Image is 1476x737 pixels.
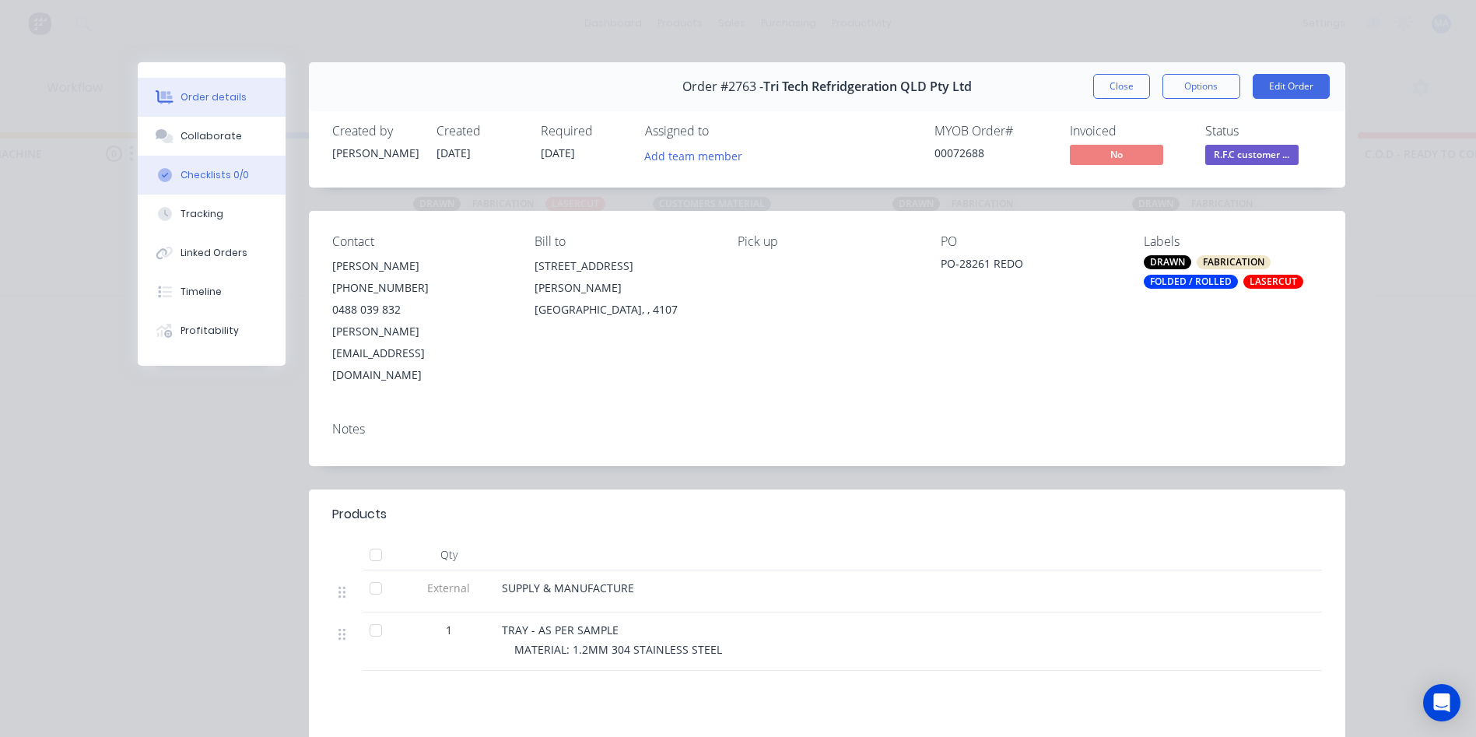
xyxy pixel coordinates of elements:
[408,580,489,596] span: External
[1205,145,1299,164] span: R.F.C customer ...
[1093,74,1150,99] button: Close
[332,277,510,299] div: [PHONE_NUMBER]
[138,156,286,195] button: Checklists 0/0
[436,146,471,160] span: [DATE]
[763,79,972,94] span: Tri Tech Refridgeration QLD Pty Ltd
[1205,145,1299,168] button: R.F.C customer ...
[934,124,1051,139] div: MYOB Order #
[332,255,510,386] div: [PERSON_NAME][PHONE_NUMBER]0488 039 832[PERSON_NAME][EMAIL_ADDRESS][DOMAIN_NAME]
[1070,145,1163,164] span: No
[138,311,286,350] button: Profitability
[645,145,751,166] button: Add team member
[541,146,575,160] span: [DATE]
[1253,74,1330,99] button: Edit Order
[1144,255,1191,269] div: DRAWN
[645,124,801,139] div: Assigned to
[1423,684,1460,721] div: Open Intercom Messenger
[181,129,242,143] div: Collaborate
[446,622,452,638] span: 1
[502,623,619,637] span: TRAY - AS PER SAMPLE
[1205,124,1322,139] div: Status
[1162,74,1240,99] button: Options
[1197,255,1271,269] div: FABRICATION
[332,321,510,386] div: [PERSON_NAME][EMAIL_ADDRESS][DOMAIN_NAME]
[181,324,239,338] div: Profitability
[941,234,1119,249] div: PO
[934,145,1051,161] div: 00072688
[636,145,750,166] button: Add team member
[1144,275,1238,289] div: FOLDED / ROLLED
[514,642,722,657] span: MATERIAL: 1.2MM 304 STAINLESS STEEL
[181,246,247,260] div: Linked Orders
[138,272,286,311] button: Timeline
[332,145,418,161] div: [PERSON_NAME]
[1144,234,1322,249] div: Labels
[332,124,418,139] div: Created by
[541,124,626,139] div: Required
[1243,275,1303,289] div: LASERCUT
[332,299,510,321] div: 0488 039 832
[682,79,763,94] span: Order #2763 -
[941,255,1119,277] div: PO-28261 REDO
[535,255,713,299] div: [STREET_ADDRESS][PERSON_NAME]
[436,124,522,139] div: Created
[181,207,223,221] div: Tracking
[1070,124,1187,139] div: Invoiced
[181,90,247,104] div: Order details
[138,195,286,233] button: Tracking
[181,285,222,299] div: Timeline
[332,422,1322,437] div: Notes
[502,581,634,595] span: SUPPLY & MANUFACTURE
[535,234,713,249] div: Bill to
[332,234,510,249] div: Contact
[138,117,286,156] button: Collaborate
[332,255,510,277] div: [PERSON_NAME]
[138,233,286,272] button: Linked Orders
[138,78,286,117] button: Order details
[738,234,916,249] div: Pick up
[535,255,713,321] div: [STREET_ADDRESS][PERSON_NAME][GEOGRAPHIC_DATA], , 4107
[402,539,496,570] div: Qty
[181,168,249,182] div: Checklists 0/0
[332,505,387,524] div: Products
[535,299,713,321] div: [GEOGRAPHIC_DATA], , 4107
